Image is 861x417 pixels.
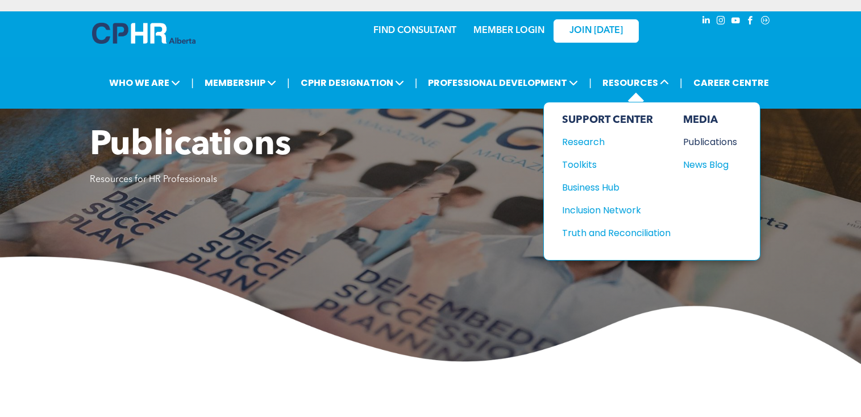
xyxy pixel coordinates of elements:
[683,114,737,126] div: MEDIA
[201,72,280,93] span: MEMBERSHIP
[744,14,757,30] a: facebook
[599,72,672,93] span: RESOURCES
[373,26,456,35] a: FIND CONSULTANT
[554,19,639,43] a: JOIN [DATE]
[106,72,184,93] span: WHO WE ARE
[287,71,290,94] li: |
[759,14,772,30] a: Social network
[562,135,671,149] a: Research
[473,26,544,35] a: MEMBER LOGIN
[191,71,194,94] li: |
[730,14,742,30] a: youtube
[589,71,592,94] li: |
[562,180,671,195] a: Business Hub
[562,226,671,240] a: Truth and Reconciliation
[683,135,732,149] div: Publications
[562,226,660,240] div: Truth and Reconciliation
[90,129,291,163] span: Publications
[690,72,772,93] a: CAREER CENTRE
[90,175,217,184] span: Resources for HR Professionals
[683,158,737,172] a: News Blog
[562,180,660,195] div: Business Hub
[569,26,623,36] span: JOIN [DATE]
[680,71,683,94] li: |
[683,158,732,172] div: News Blog
[715,14,727,30] a: instagram
[683,135,737,149] a: Publications
[297,72,407,93] span: CPHR DESIGNATION
[562,114,671,126] div: SUPPORT CENTER
[562,203,660,217] div: Inclusion Network
[425,72,581,93] span: PROFESSIONAL DEVELOPMENT
[562,158,671,172] a: Toolkits
[415,71,418,94] li: |
[562,135,660,149] div: Research
[562,158,660,172] div: Toolkits
[562,203,671,217] a: Inclusion Network
[92,23,196,44] img: A blue and white logo for cp alberta
[700,14,713,30] a: linkedin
